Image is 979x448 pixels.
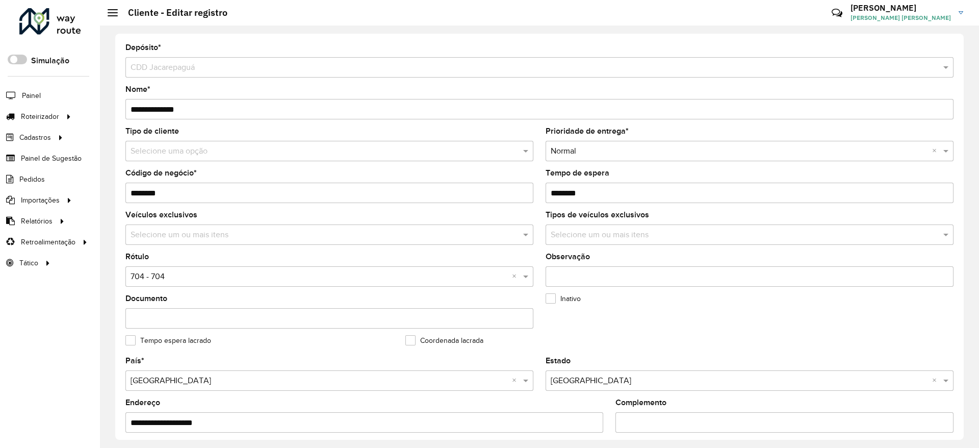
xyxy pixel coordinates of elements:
label: Documento [125,292,167,305]
label: Simulação [31,55,69,67]
label: País [125,355,144,367]
span: Pedidos [19,174,45,185]
span: Clear all [512,270,521,283]
label: Complemento [615,396,666,409]
span: Painel [22,90,41,101]
span: Clear all [932,375,941,387]
span: Clear all [512,375,521,387]
label: Tipos de veículos exclusivos [546,209,649,221]
label: Inativo [546,293,581,304]
label: Tipo de cliente [125,125,179,137]
span: [PERSON_NAME] [PERSON_NAME] [851,13,951,22]
span: Relatórios [21,216,53,227]
span: Retroalimentação [21,237,75,247]
h2: Cliente - Editar registro [118,7,227,18]
span: Roteirizador [21,111,59,122]
label: Tempo espera lacrado [125,335,211,346]
span: Cadastros [19,132,51,143]
label: Tempo de espera [546,167,609,179]
label: Veículos exclusivos [125,209,197,221]
a: Contato Rápido [826,2,848,24]
label: Código de negócio [125,167,197,179]
h3: [PERSON_NAME] [851,3,951,13]
label: Observação [546,251,590,263]
span: Clear all [932,145,941,157]
span: Painel de Sugestão [21,153,82,164]
label: Rótulo [125,251,149,263]
label: Coordenada lacrada [405,335,483,346]
label: Depósito [125,41,161,54]
span: Tático [19,258,38,268]
span: Importações [21,195,60,206]
label: Prioridade de entrega [546,125,629,137]
label: Estado [546,355,571,367]
label: Nome [125,83,150,95]
label: Endereço [125,396,160,409]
